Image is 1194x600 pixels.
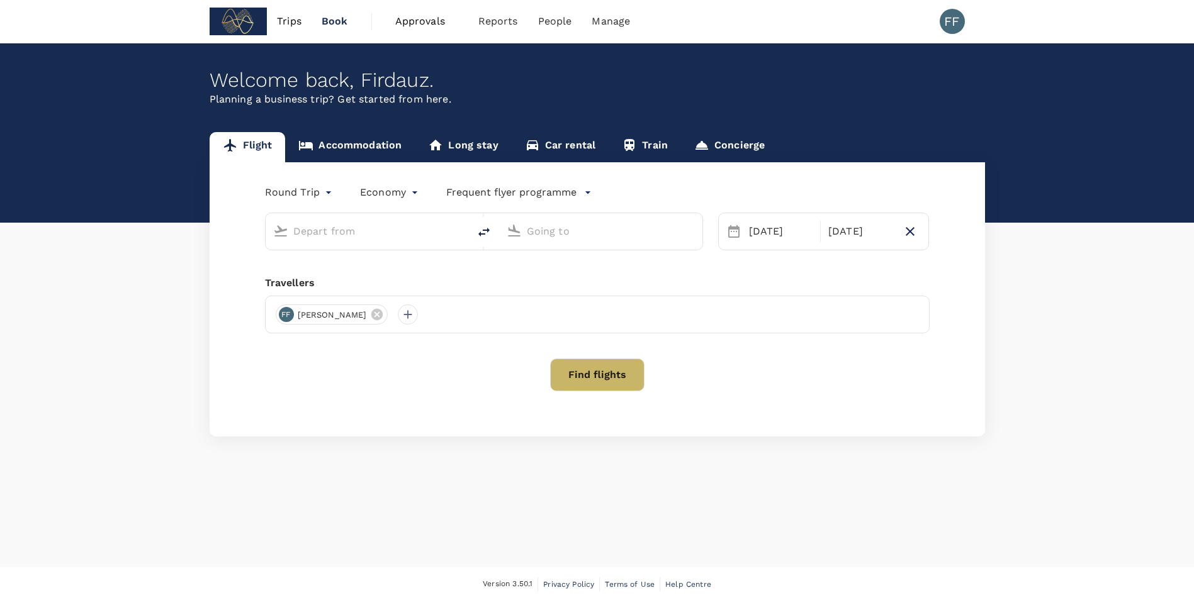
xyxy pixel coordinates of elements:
button: Frequent flyer programme [446,185,592,200]
a: Train [609,132,681,162]
div: Travellers [265,275,930,291]
a: Concierge [681,132,778,162]
button: Open [460,230,463,232]
button: delete [469,217,499,247]
span: Manage [592,14,630,29]
div: FF [940,9,965,34]
div: FF [279,307,294,322]
span: People [538,14,572,29]
span: Reports [478,14,518,29]
span: [PERSON_NAME] [290,309,375,321]
a: Terms of Use [605,577,655,591]
a: Flight [210,132,286,162]
div: [DATE] [823,219,897,244]
img: Subdimension Pte Ltd [210,8,268,35]
a: Accommodation [285,132,415,162]
button: Find flights [550,358,645,391]
p: Planning a business trip? Get started from here. [210,92,985,107]
input: Going to [527,221,676,241]
a: Long stay [415,132,511,162]
button: Open [694,230,696,232]
a: Privacy Policy [543,577,594,591]
span: Trips [277,14,301,29]
a: Car rental [512,132,609,162]
input: Depart from [293,221,442,241]
div: Welcome back , Firdauz . [210,69,985,92]
span: Book [322,14,348,29]
span: Terms of Use [605,580,655,589]
span: Version 3.50.1 [483,578,532,591]
span: Help Centre [665,580,711,589]
p: Frequent flyer programme [446,185,577,200]
span: Privacy Policy [543,580,594,589]
a: Help Centre [665,577,711,591]
div: [DATE] [744,219,818,244]
div: Round Trip [265,182,335,203]
div: Economy [360,182,421,203]
div: FF[PERSON_NAME] [276,304,388,325]
span: Approvals [395,14,458,29]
